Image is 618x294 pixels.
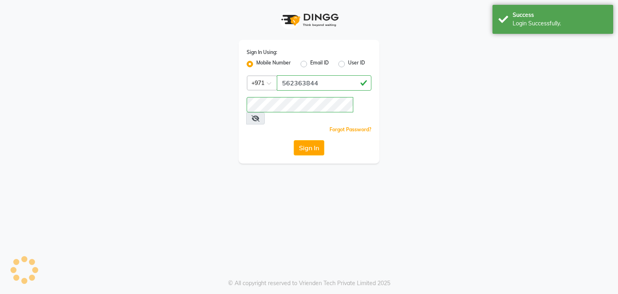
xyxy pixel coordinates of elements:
[513,19,607,28] div: Login Successfully.
[294,140,324,155] button: Sign In
[277,8,341,32] img: logo1.svg
[348,59,365,69] label: User ID
[247,97,353,112] input: Username
[247,49,277,56] label: Sign In Using:
[330,126,371,133] a: Forgot Password?
[256,59,291,69] label: Mobile Number
[513,11,607,19] div: Success
[277,75,371,91] input: Username
[310,59,329,69] label: Email ID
